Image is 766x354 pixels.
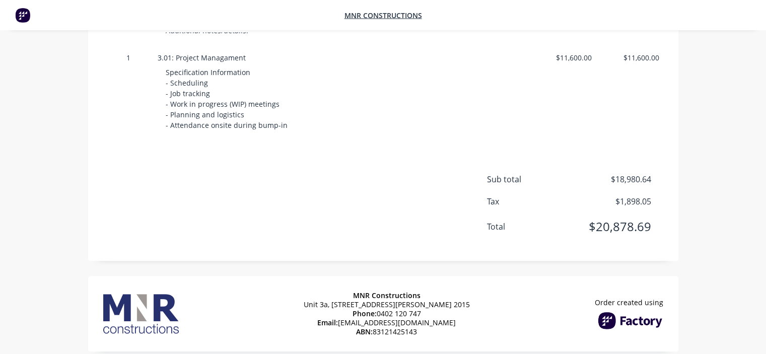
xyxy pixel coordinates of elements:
span: MNR Constructions [353,291,421,300]
span: 83121425143 [356,327,417,336]
img: Factory [15,8,30,23]
span: $11,600.00 [533,52,592,63]
span: 1 [107,52,150,63]
a: MNR Constructions [344,11,422,20]
img: Factory Logo [598,312,663,329]
span: $11,600.00 [600,52,659,63]
span: $20,878.69 [576,218,651,236]
span: Order created using [595,298,663,307]
span: Total [487,221,577,233]
span: Phone: [353,309,377,318]
span: Email: [317,318,338,327]
span: $1,898.05 [576,195,651,207]
span: Unit 3a, [STREET_ADDRESS][PERSON_NAME] 2015 [304,300,470,309]
span: 0402 120 747 [353,309,421,318]
span: Specification Information - Scheduling - Job tracking - Work in progress (WIP) meetings - Plannin... [166,67,288,130]
span: Sub total [487,173,577,185]
span: ABN: [356,327,373,336]
span: $18,980.64 [576,173,651,185]
img: Company Logo [103,284,179,343]
a: [EMAIL_ADDRESS][DOMAIN_NAME] [338,318,456,327]
span: Tax [487,195,577,207]
span: 3.01: Project Managament [158,53,246,62]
